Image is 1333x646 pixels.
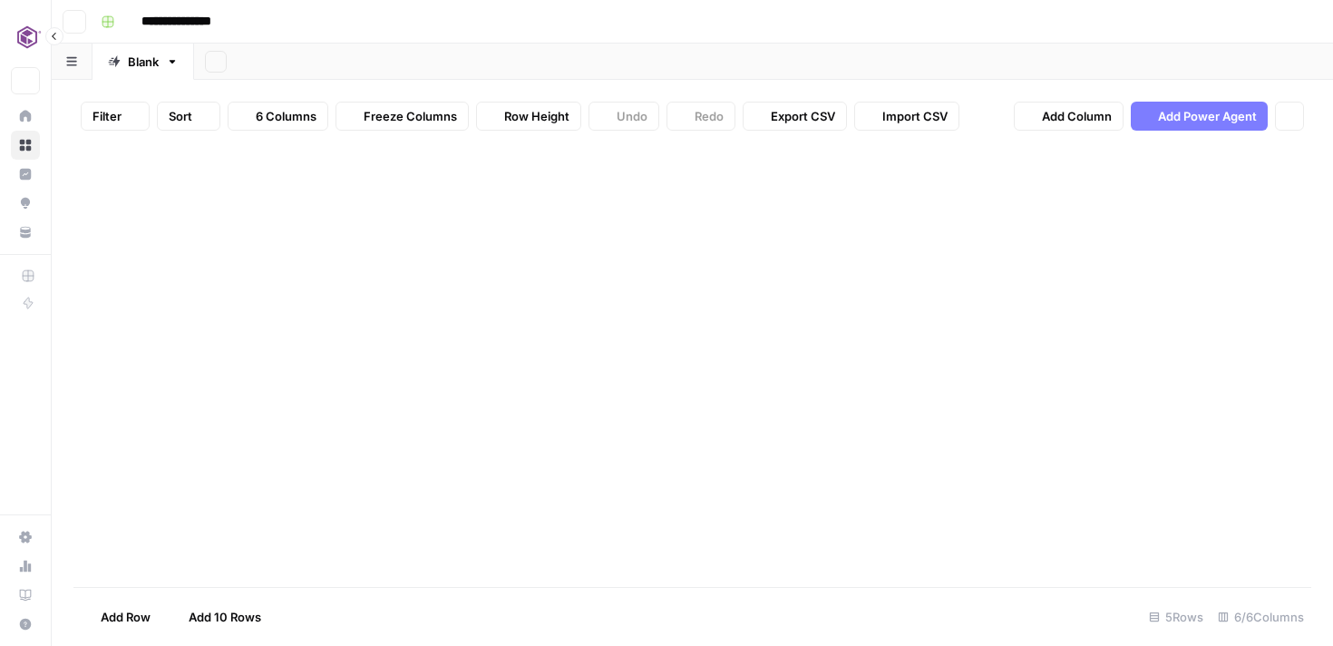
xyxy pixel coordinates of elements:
[476,102,581,131] button: Row Height
[92,107,122,125] span: Filter
[11,189,40,218] a: Opportunities
[882,107,948,125] span: Import CSV
[169,107,192,125] span: Sort
[666,102,735,131] button: Redo
[504,107,569,125] span: Row Height
[695,107,724,125] span: Redo
[11,131,40,160] a: Browse
[81,102,150,131] button: Filter
[11,523,40,552] a: Settings
[11,581,40,610] a: Learning Hub
[771,107,835,125] span: Export CSV
[336,102,469,131] button: Freeze Columns
[11,21,44,54] img: Commvault Logo
[73,602,161,631] button: Add Row
[11,15,40,60] button: Workspace: Commvault
[1131,102,1268,131] button: Add Power Agent
[92,44,194,80] a: Blank
[256,107,316,125] span: 6 Columns
[11,160,40,189] a: Insights
[189,608,261,626] span: Add 10 Rows
[1014,102,1124,131] button: Add Column
[101,608,151,626] span: Add Row
[11,552,40,581] a: Usage
[1042,107,1112,125] span: Add Column
[589,102,659,131] button: Undo
[11,102,40,131] a: Home
[161,602,272,631] button: Add 10 Rows
[11,218,40,247] a: Your Data
[228,102,328,131] button: 6 Columns
[364,107,457,125] span: Freeze Columns
[1142,602,1211,631] div: 5 Rows
[1158,107,1257,125] span: Add Power Agent
[743,102,847,131] button: Export CSV
[157,102,220,131] button: Sort
[1211,602,1311,631] div: 6/6 Columns
[11,610,40,639] button: Help + Support
[617,107,647,125] span: Undo
[128,53,159,71] div: Blank
[854,102,959,131] button: Import CSV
